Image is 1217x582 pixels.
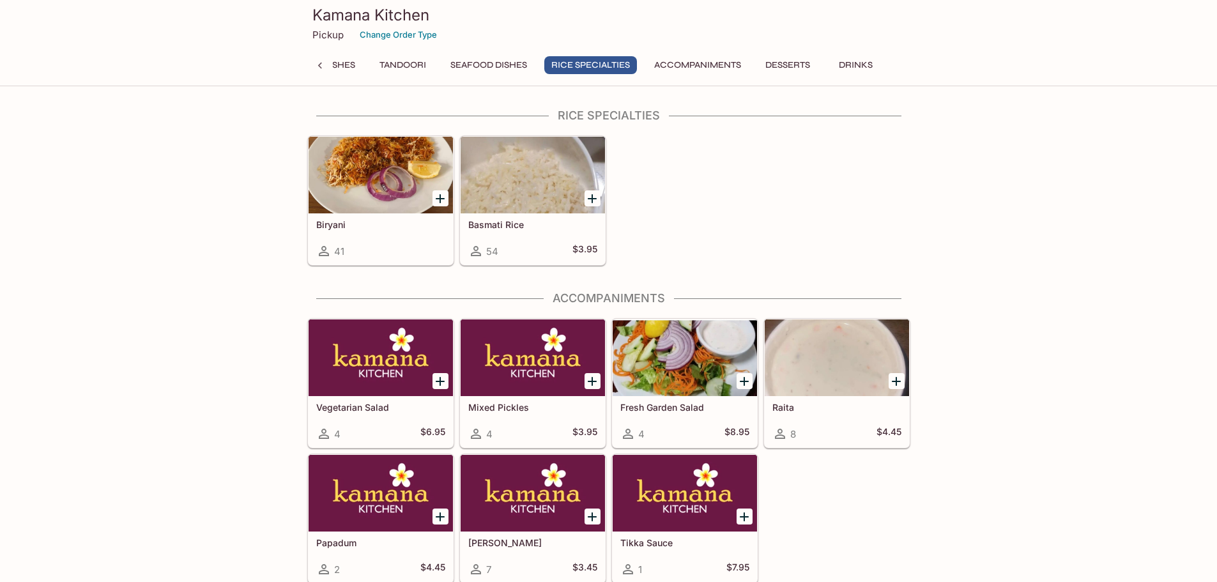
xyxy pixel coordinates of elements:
button: Add Tikka Sauce [737,509,753,525]
div: Vegetarian Salad [309,319,453,396]
h5: Vegetarian Salad [316,402,445,413]
button: Desserts [758,56,817,74]
h5: $3.95 [572,426,597,441]
h4: Rice Specialties [307,109,910,123]
button: Tandoori [372,56,433,74]
h5: Tikka Sauce [620,537,749,548]
h5: $7.95 [726,562,749,577]
h5: Papadum [316,537,445,548]
h3: Kamana Kitchen [312,5,905,25]
a: Basmati Rice54$3.95 [460,136,606,265]
span: 54 [486,245,498,257]
p: Pickup [312,29,344,41]
button: Rice Specialties [544,56,637,74]
a: Mixed Pickles4$3.95 [460,319,606,448]
span: 4 [334,428,341,440]
h5: Fresh Garden Salad [620,402,749,413]
h5: [PERSON_NAME] [468,537,597,548]
h5: Raita [772,402,901,413]
div: Mixed Pickles [461,319,605,396]
h5: $3.95 [572,243,597,259]
span: 4 [486,428,493,440]
h4: Accompaniments [307,291,910,305]
a: Raita8$4.45 [764,319,910,448]
button: Add Fresh Garden Salad [737,373,753,389]
span: 7 [486,563,491,576]
h5: Basmati Rice [468,219,597,230]
button: Add Basmati Rice [585,190,601,206]
button: Drinks [827,56,885,74]
h5: Mixed Pickles [468,402,597,413]
div: Raita [765,319,909,396]
h5: $4.45 [420,562,445,577]
button: Add Mango Chutney [585,509,601,525]
span: 1 [638,563,642,576]
h5: Biryani [316,219,445,230]
a: Vegetarian Salad4$6.95 [308,319,454,448]
div: Fresh Garden Salad [613,319,757,396]
span: 4 [638,428,645,440]
h5: $4.45 [876,426,901,441]
button: Add Raita [889,373,905,389]
button: Add Mixed Pickles [585,373,601,389]
h5: $8.95 [724,426,749,441]
button: Change Order Type [354,25,443,45]
div: Biryani [309,137,453,213]
span: 41 [334,245,344,257]
a: Fresh Garden Salad4$8.95 [612,319,758,448]
div: Tikka Sauce [613,455,757,532]
h5: $6.95 [420,426,445,441]
span: 8 [790,428,796,440]
div: Mango Chutney [461,455,605,532]
div: Papadum [309,455,453,532]
button: Accompaniments [647,56,748,74]
span: 2 [334,563,340,576]
button: Add Vegetarian Salad [432,373,448,389]
button: Add Biryani [432,190,448,206]
a: Biryani41 [308,136,454,265]
h5: $3.45 [572,562,597,577]
div: Basmati Rice [461,137,605,213]
button: Add Papadum [432,509,448,525]
button: Seafood Dishes [443,56,534,74]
